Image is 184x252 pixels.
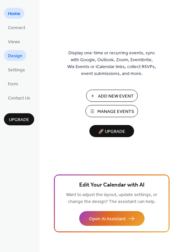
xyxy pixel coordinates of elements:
a: Home [4,8,24,19]
button: Open AI Assistant [79,211,145,226]
span: 🚀 Upgrade [93,127,130,136]
span: Edit Your Calendar with AI [79,181,145,190]
a: Contact Us [4,92,34,103]
button: 🚀 Upgrade [89,125,134,137]
a: Settings [4,64,29,75]
span: Display one-time or recurring events, sync with Google, Outlook, Zoom, Eventbrite, Wix Events or ... [67,50,156,77]
button: Upgrade [4,113,34,125]
a: Design [4,50,26,61]
span: Want to adjust the layout, update settings, or change the design? The assistant can help. [66,190,157,206]
span: Home [8,10,20,17]
button: Add New Event [86,90,138,102]
a: Form [4,78,22,89]
span: Add New Event [98,93,134,100]
span: Open AI Assistant [89,216,126,223]
span: Views [8,39,20,45]
span: Settings [8,67,25,74]
span: Form [8,81,18,88]
a: Connect [4,22,29,33]
span: Upgrade [9,117,29,123]
a: Views [4,36,24,47]
span: Contact Us [8,95,30,102]
span: Design [8,53,22,60]
span: Manage Events [97,108,134,115]
span: Connect [8,25,25,31]
button: Manage Events [85,105,138,117]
